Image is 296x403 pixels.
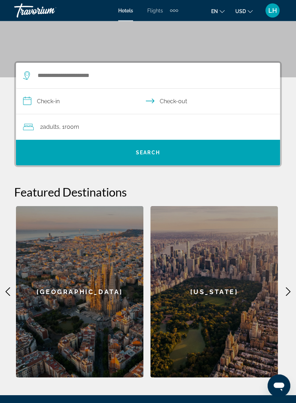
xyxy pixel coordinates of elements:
a: Flights [147,8,163,13]
button: Check in and out dates [16,89,280,115]
h2: Featured Destinations [14,185,282,199]
span: LH [268,7,277,14]
iframe: Bouton de lancement de la fenêtre de messagerie [268,375,290,397]
button: User Menu [263,3,282,18]
a: [US_STATE] [150,206,278,378]
button: Change language [211,6,225,16]
button: Extra navigation items [170,5,178,16]
span: , 1 [59,122,79,132]
span: en [211,9,218,14]
button: Search [16,140,280,166]
span: Adults [43,124,59,131]
button: Change currency [235,6,253,16]
div: Search widget [16,63,280,166]
span: USD [235,9,246,14]
a: Travorium [14,1,85,20]
a: Hotels [118,8,133,13]
a: [GEOGRAPHIC_DATA] [16,206,143,378]
span: Room [65,124,79,131]
span: Search [136,150,160,156]
button: Travelers: 2 adults, 0 children [16,115,280,140]
span: 2 [40,122,59,132]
